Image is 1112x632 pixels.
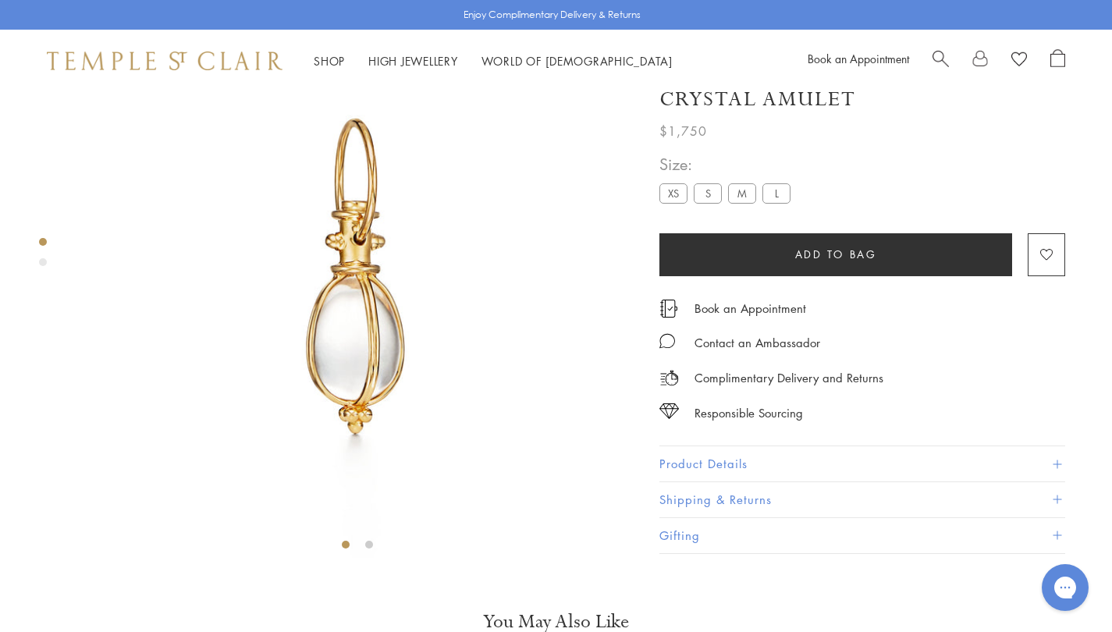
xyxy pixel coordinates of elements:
[659,482,1065,517] button: Shipping & Returns
[659,121,707,141] span: $1,750
[39,234,47,279] div: Product gallery navigation
[808,51,909,66] a: Book an Appointment
[659,152,797,178] span: Size:
[1050,49,1065,73] a: Open Shopping Bag
[659,518,1065,553] button: Gifting
[659,447,1065,482] button: Product Details
[659,300,678,318] img: icon_appointment.svg
[1011,49,1027,73] a: View Wishlist
[933,49,949,73] a: Search
[314,51,673,71] nav: Main navigation
[695,403,803,423] div: Responsible Sourcing
[659,368,679,388] img: icon_delivery.svg
[659,403,679,419] img: icon_sourcing.svg
[1034,559,1096,616] iframe: Gorgias live chat messenger
[481,53,673,69] a: World of [DEMOGRAPHIC_DATA]World of [DEMOGRAPHIC_DATA]
[795,246,877,263] span: Add to bag
[659,233,1012,276] button: Add to bag
[659,333,675,349] img: MessageIcon-01_2.svg
[47,51,282,70] img: Temple St. Clair
[659,184,687,204] label: XS
[762,184,790,204] label: L
[695,300,806,317] a: Book an Appointment
[694,184,722,204] label: S
[314,53,345,69] a: ShopShop
[728,184,756,204] label: M
[695,333,820,353] div: Contact an Ambassador
[368,53,458,69] a: High JewelleryHigh Jewellery
[464,7,641,23] p: Enjoy Complimentary Delivery & Returns
[695,368,883,388] p: Complimentary Delivery and Returns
